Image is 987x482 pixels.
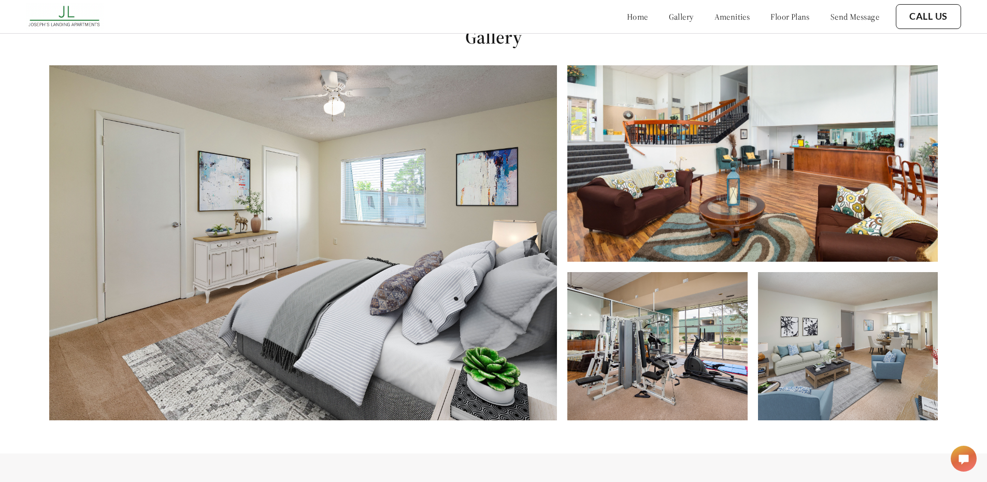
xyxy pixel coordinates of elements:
img: Furnished Bedroom [49,65,557,420]
img: Clubhouse [567,65,937,262]
a: send message [831,11,879,22]
a: home [627,11,648,22]
a: floor plans [770,11,810,22]
a: Call Us [909,11,948,22]
a: gallery [669,11,694,22]
button: Call Us [896,4,961,29]
img: Furnished Interior [758,272,938,420]
img: josephs_landing_logo.png [26,3,104,31]
img: Fitness Center [567,272,747,420]
a: amenities [714,11,750,22]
